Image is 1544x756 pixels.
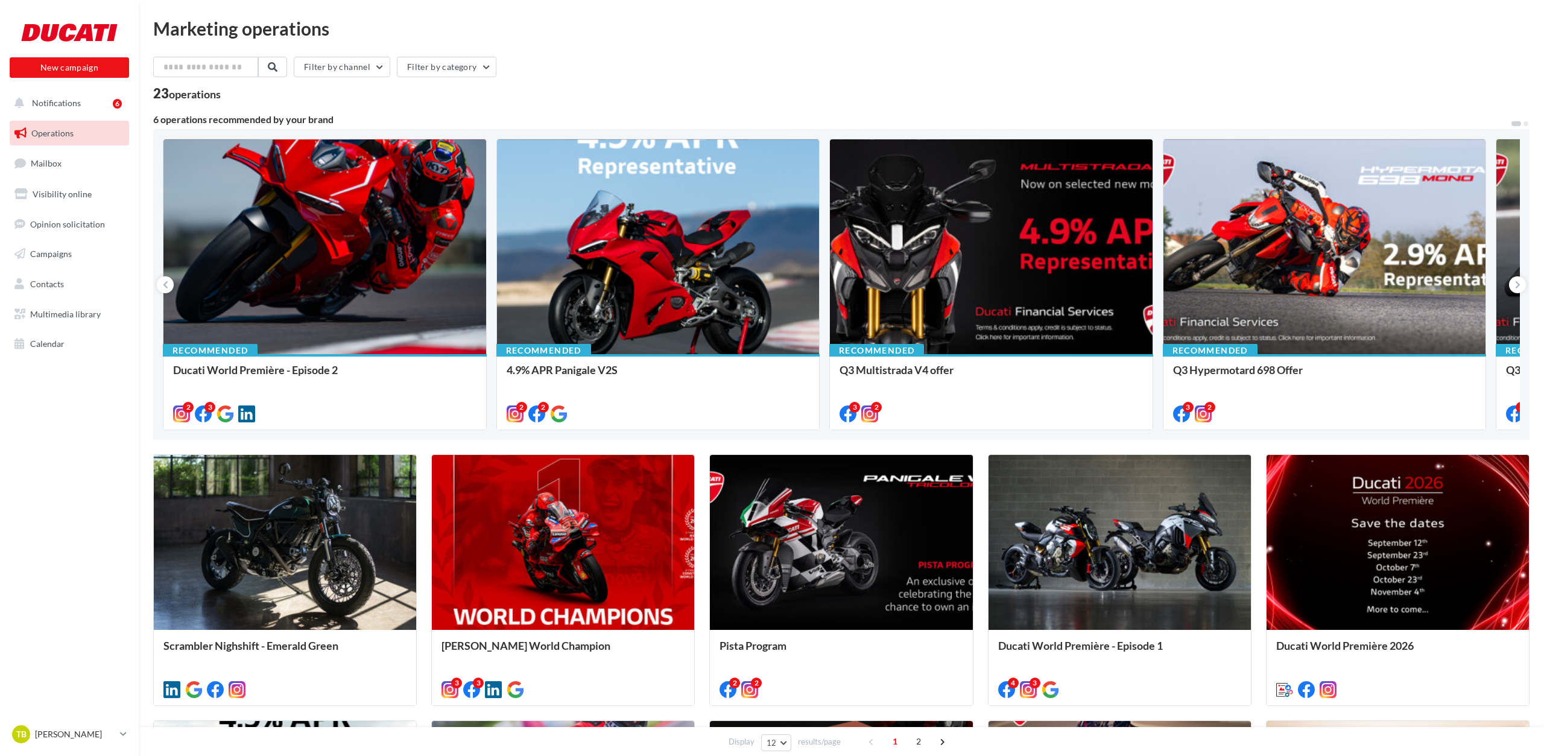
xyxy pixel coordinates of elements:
[1183,402,1194,413] div: 3
[113,99,122,109] div: 6
[538,402,549,413] div: 2
[7,331,131,357] a: Calendar
[153,115,1510,124] div: 6 operations recommended by your brand
[7,91,127,116] button: Notifications 6
[30,218,105,229] span: Opinion solicitation
[720,640,963,664] div: Pista Program
[7,150,131,176] a: Mailbox
[163,640,407,664] div: Scrambler Nighshift - Emerald Green
[294,57,390,77] button: Filter by channel
[10,57,129,78] button: New campaign
[441,640,685,664] div: [PERSON_NAME] World Champion
[473,678,484,688] div: 3
[871,402,882,413] div: 2
[7,212,131,237] a: Opinion solicitation
[183,402,194,413] div: 2
[7,302,131,327] a: Multimedia library
[7,121,131,146] a: Operations
[516,402,527,413] div: 2
[7,182,131,207] a: Visibility online
[31,158,62,168] span: Mailbox
[16,728,27,740] span: TB
[169,89,221,100] div: operations
[849,402,860,413] div: 3
[31,128,74,138] span: Operations
[998,640,1241,664] div: Ducati World Première - Episode 1
[496,344,591,357] div: Recommended
[204,402,215,413] div: 3
[761,734,792,751] button: 12
[35,728,115,740] p: [PERSON_NAME]
[1163,344,1258,357] div: Recommended
[33,189,92,199] span: Visibility online
[32,98,81,108] span: Notifications
[30,309,101,319] span: Multimedia library
[397,57,496,77] button: Filter by category
[30,249,72,259] span: Campaigns
[507,364,810,388] div: 4.9% APR Panigale V2S
[30,338,65,349] span: Calendar
[751,678,762,688] div: 2
[1008,678,1019,688] div: 4
[1276,640,1519,664] div: Ducati World Première 2026
[451,678,462,688] div: 3
[885,732,905,751] span: 1
[829,344,924,357] div: Recommended
[1516,402,1527,413] div: 3
[729,736,755,748] span: Display
[10,723,129,746] a: TB [PERSON_NAME]
[909,732,928,751] span: 2
[7,241,131,267] a: Campaigns
[173,364,476,388] div: Ducati World Première - Episode 2
[767,738,777,748] span: 12
[30,279,64,289] span: Contacts
[1173,364,1476,388] div: Q3 Hypermotard 698 Offer
[163,344,258,357] div: Recommended
[798,736,841,748] span: results/page
[729,678,740,688] div: 2
[1030,678,1040,688] div: 3
[7,272,131,297] a: Contacts
[153,87,221,100] div: 23
[1204,402,1215,413] div: 2
[840,364,1143,388] div: Q3 Multistrada V4 offer
[153,19,1530,37] div: Marketing operations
